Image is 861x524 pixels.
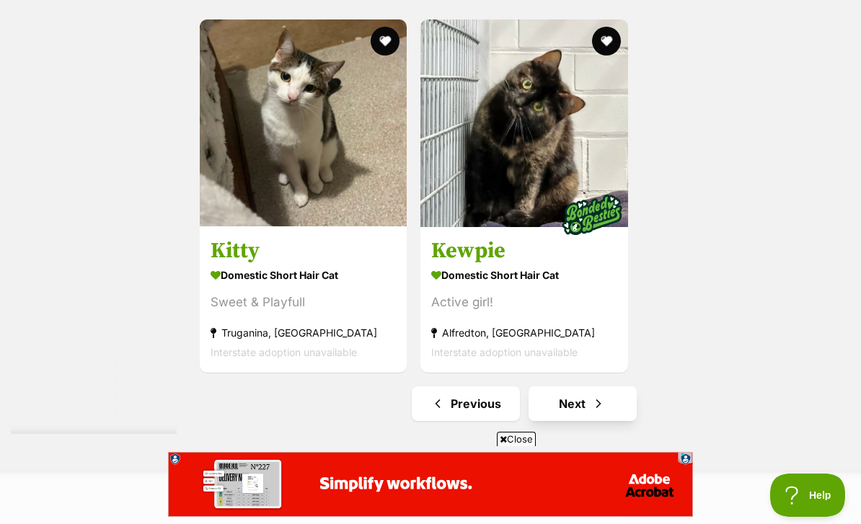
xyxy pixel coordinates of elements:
h3: Kitty [211,236,396,264]
iframe: Advertisement [168,452,693,517]
span: Close [497,432,536,446]
h3: Kewpie [431,236,617,264]
a: Kewpie Domestic Short Hair Cat Active girl! Alfredton, [GEOGRAPHIC_DATA] Interstate adoption unav... [420,226,628,372]
img: Kewpie - Domestic Short Hair Cat [420,19,628,227]
div: Sweet & Playfull [211,292,396,311]
div: Active girl! [431,292,617,311]
strong: Truganina, [GEOGRAPHIC_DATA] [211,322,396,342]
a: Kitty Domestic Short Hair Cat Sweet & Playfull Truganina, [GEOGRAPHIC_DATA] Interstate adoption u... [200,226,407,372]
span: Interstate adoption unavailable [211,345,357,358]
strong: Domestic Short Hair Cat [211,264,396,285]
a: Previous page [412,386,520,421]
strong: Alfredton, [GEOGRAPHIC_DATA] [431,322,617,342]
img: bonded besties [556,178,628,250]
img: Kitty - Domestic Short Hair Cat [200,19,407,226]
span: Interstate adoption unavailable [431,345,578,358]
nav: Pagination [198,386,850,421]
a: Next page [529,386,637,421]
strong: Domestic Short Hair Cat [431,264,617,285]
button: favourite [371,27,399,55]
iframe: Help Scout Beacon - Open [770,474,847,517]
button: favourite [592,27,621,55]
